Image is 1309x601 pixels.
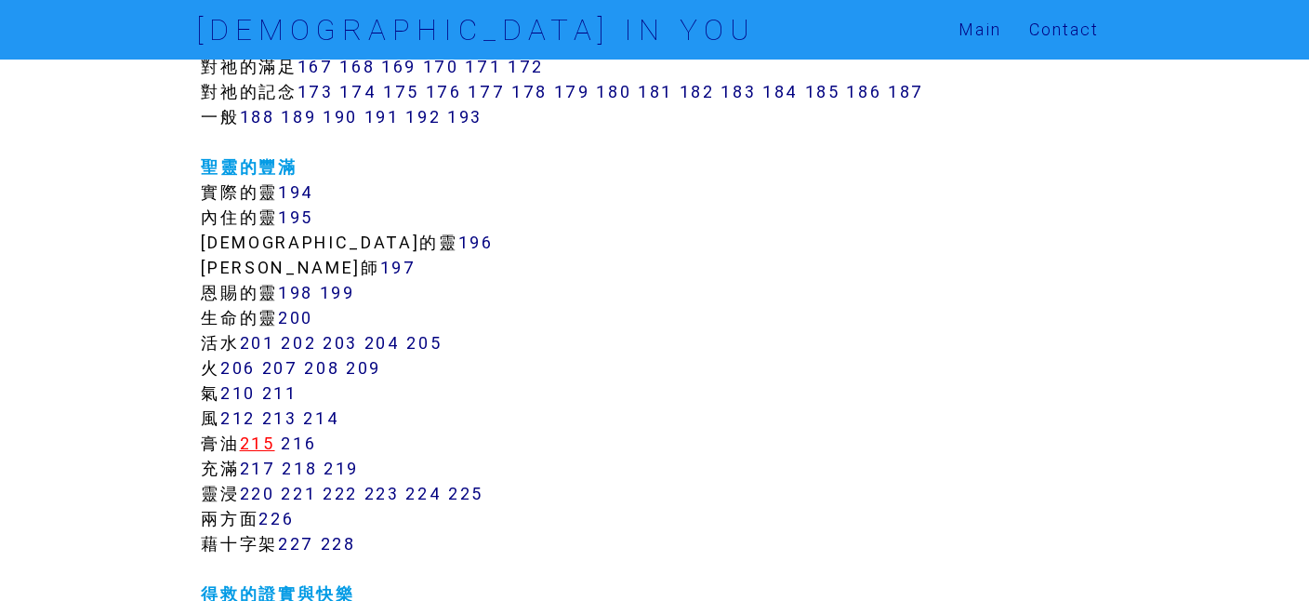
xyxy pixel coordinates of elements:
[554,81,590,102] a: 179
[282,458,317,479] a: 218
[258,508,294,529] a: 226
[240,483,275,504] a: 220
[304,357,339,379] a: 208
[762,81,799,102] a: 184
[381,56,416,77] a: 169
[465,56,501,77] a: 171
[201,156,297,178] a: 聖靈的豐滿
[262,357,298,379] a: 207
[888,81,924,102] a: 187
[297,56,334,77] a: 167
[278,282,313,303] a: 198
[323,106,358,127] a: 190
[426,81,462,102] a: 176
[383,81,419,102] a: 175
[240,433,275,454] a: 215
[448,483,483,504] a: 225
[364,483,400,504] a: 223
[220,382,256,404] a: 210
[405,106,441,127] a: 192
[380,257,416,278] a: 197
[721,81,756,102] a: 183
[278,207,313,228] a: 195
[303,407,339,429] a: 214
[339,56,375,77] a: 168
[458,232,494,253] a: 196
[220,407,256,429] a: 212
[805,81,840,102] a: 185
[321,533,356,554] a: 228
[596,81,631,102] a: 180
[220,357,256,379] a: 206
[346,357,381,379] a: 209
[406,332,442,354] a: 205
[240,106,275,127] a: 188
[278,181,314,203] a: 194
[508,56,544,77] a: 172
[262,407,297,429] a: 213
[846,81,881,102] a: 186
[364,106,400,127] a: 191
[323,332,358,354] a: 203
[423,56,459,77] a: 170
[320,282,355,303] a: 199
[297,81,334,102] a: 173
[468,81,505,102] a: 177
[281,106,316,127] a: 189
[281,483,316,504] a: 221
[447,106,483,127] a: 193
[281,332,316,354] a: 202
[324,458,359,479] a: 219
[511,81,548,102] a: 178
[278,307,313,328] a: 200
[638,81,673,102] a: 181
[323,483,358,504] a: 222
[240,332,275,354] a: 201
[405,483,442,504] a: 224
[680,81,715,102] a: 182
[281,433,316,454] a: 216
[364,332,401,354] a: 204
[278,533,314,554] a: 227
[339,81,377,102] a: 174
[240,458,276,479] a: 217
[1230,517,1295,587] iframe: Chat
[262,382,297,404] a: 211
